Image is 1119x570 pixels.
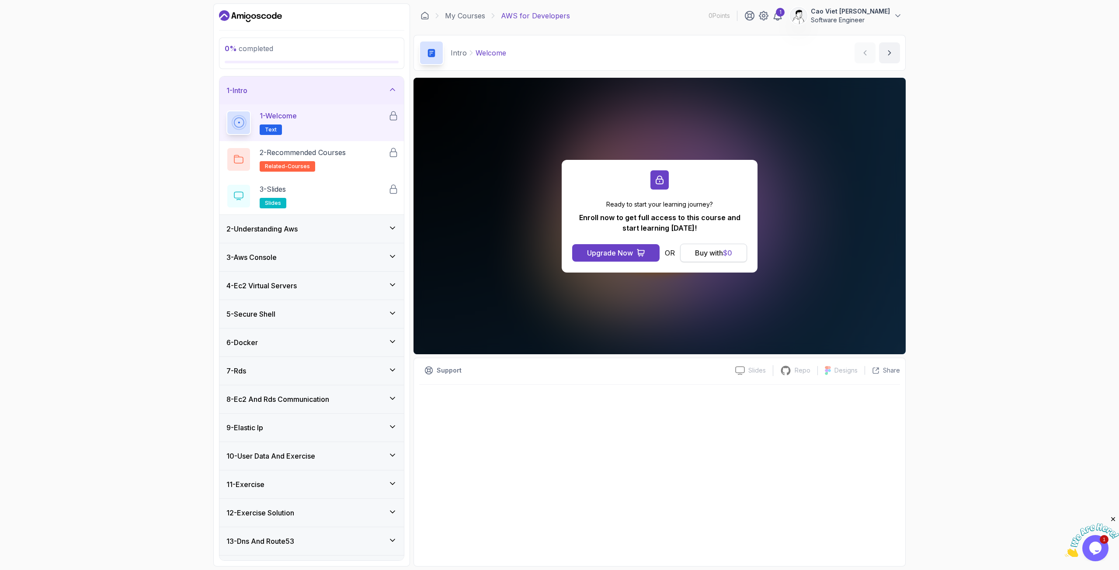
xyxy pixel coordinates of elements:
[572,212,747,233] p: Enroll now to get full access to this course and start learning [DATE]!
[260,111,297,121] p: 1 - Welcome
[709,11,730,20] p: 0 Points
[445,10,485,21] a: My Courses
[790,7,807,24] img: user profile image
[219,300,404,328] button: 5-Secure Shell
[723,249,732,257] span: $ 0
[219,357,404,385] button: 7-Rds
[680,244,747,262] button: Buy with$0
[420,11,429,20] a: Dashboard
[572,200,747,209] p: Ready to start your learning journey?
[476,48,506,58] p: Welcome
[437,366,462,375] p: Support
[260,184,286,194] p: 3 - Slides
[883,366,900,375] p: Share
[879,42,900,63] button: next content
[219,470,404,498] button: 11-Exercise
[834,366,858,375] p: Designs
[219,328,404,356] button: 6-Docker
[226,451,315,461] h3: 10 - User Data And Exercise
[226,394,329,404] h3: 8 - Ec2 And Rds Communication
[451,48,467,58] p: Intro
[265,163,310,170] span: related-courses
[219,527,404,555] button: 13-Dns And Route53
[772,10,783,21] a: 1
[226,366,246,376] h3: 7 - Rds
[219,243,404,271] button: 3-Aws Console
[226,508,294,518] h3: 12 - Exercise Solution
[226,85,247,96] h3: 1 - Intro
[665,248,675,258] p: OR
[219,414,404,442] button: 9-Elastic Ip
[219,76,404,104] button: 1-Intro
[776,8,785,17] div: 1
[226,252,277,263] h3: 3 - Aws Console
[811,16,890,24] p: Software Engineer
[226,147,397,172] button: 2-Recommended Coursesrelated-courses
[226,422,263,433] h3: 9 - Elastic Ip
[226,280,297,291] h3: 4 - Ec2 Virtual Servers
[219,215,404,243] button: 2-Understanding Aws
[795,366,810,375] p: Repo
[226,309,275,319] h3: 5 - Secure Shell
[855,42,876,63] button: previous content
[260,147,346,158] p: 2 - Recommended Courses
[219,272,404,300] button: 4-Ec2 Virtual Servers
[219,499,404,527] button: 12-Exercise Solution
[219,385,404,413] button: 8-Ec2 And Rds Communication
[790,7,902,24] button: user profile imageCao Viet [PERSON_NAME]Software Engineer
[225,44,273,53] span: completed
[811,7,890,16] p: Cao Viet [PERSON_NAME]
[226,337,258,348] h3: 6 - Docker
[501,10,570,21] p: AWS for Developers
[695,248,732,258] div: Buy with
[219,9,282,23] a: Dashboard
[226,479,264,490] h3: 11 - Exercise
[587,248,633,258] div: Upgrade Now
[226,184,397,208] button: 3-Slidesslides
[572,244,660,262] button: Upgrade Now
[748,366,766,375] p: Slides
[265,126,277,133] span: Text
[219,442,404,470] button: 10-User Data And Exercise
[225,44,237,53] span: 0 %
[226,536,294,546] h3: 13 - Dns And Route53
[226,224,298,234] h3: 2 - Understanding Aws
[226,111,397,135] button: 1-WelcomeText
[865,366,900,375] button: Share
[419,363,467,377] button: Support button
[1065,515,1119,557] iframe: chat widget
[265,200,281,207] span: slides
